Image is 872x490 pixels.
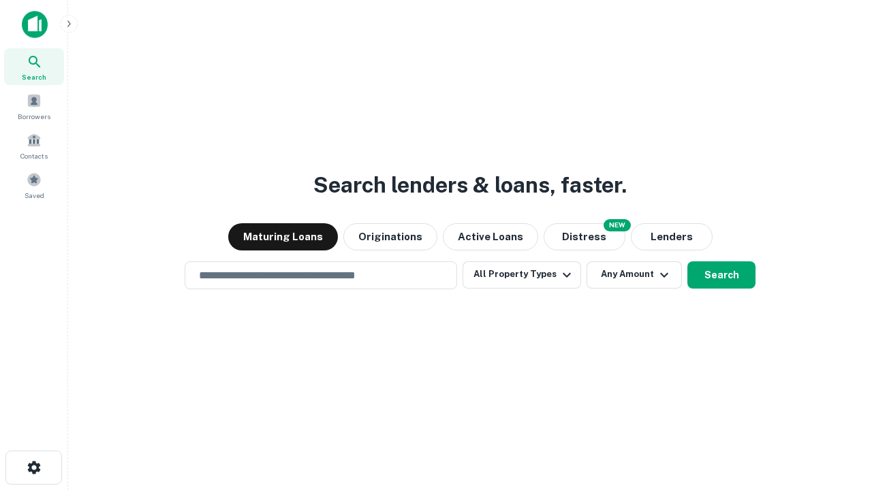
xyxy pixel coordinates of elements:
span: Contacts [20,150,48,161]
a: Borrowers [4,88,64,125]
iframe: Chat Widget [804,381,872,446]
div: NEW [604,219,631,231]
button: Active Loans [443,223,538,250]
span: Borrowers [18,111,50,122]
button: Search [687,261,756,289]
a: Saved [4,167,64,203]
button: Any Amount [587,261,682,289]
button: Lenders [631,223,713,250]
span: Saved [25,190,44,201]
button: All Property Types [463,261,581,289]
button: Maturing Loans [228,223,338,250]
a: Search [4,48,64,85]
a: Contacts [4,127,64,164]
img: capitalize-icon.png [22,11,48,38]
button: Originations [343,223,437,250]
span: Search [22,71,46,82]
button: Search distressed loans with lien and other non-mortgage details. [544,223,625,250]
h3: Search lenders & loans, faster. [313,169,627,201]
